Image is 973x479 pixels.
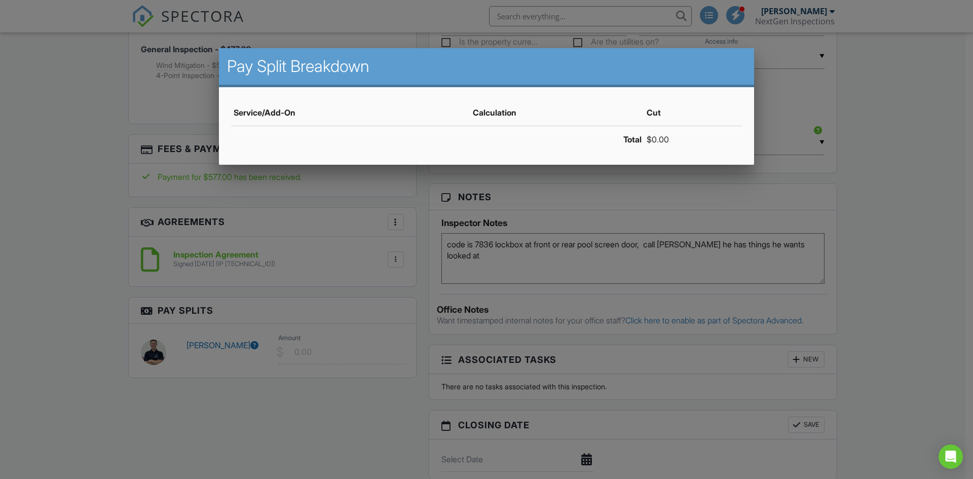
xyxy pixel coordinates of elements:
td: Total [231,126,644,153]
div: Open Intercom Messenger [939,445,963,469]
th: Service/Add-On [231,99,470,126]
th: Cut [644,99,742,126]
th: Calculation [470,99,644,126]
td: $0.00 [644,126,742,153]
h2: Pay Split Breakdown [227,56,746,77]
